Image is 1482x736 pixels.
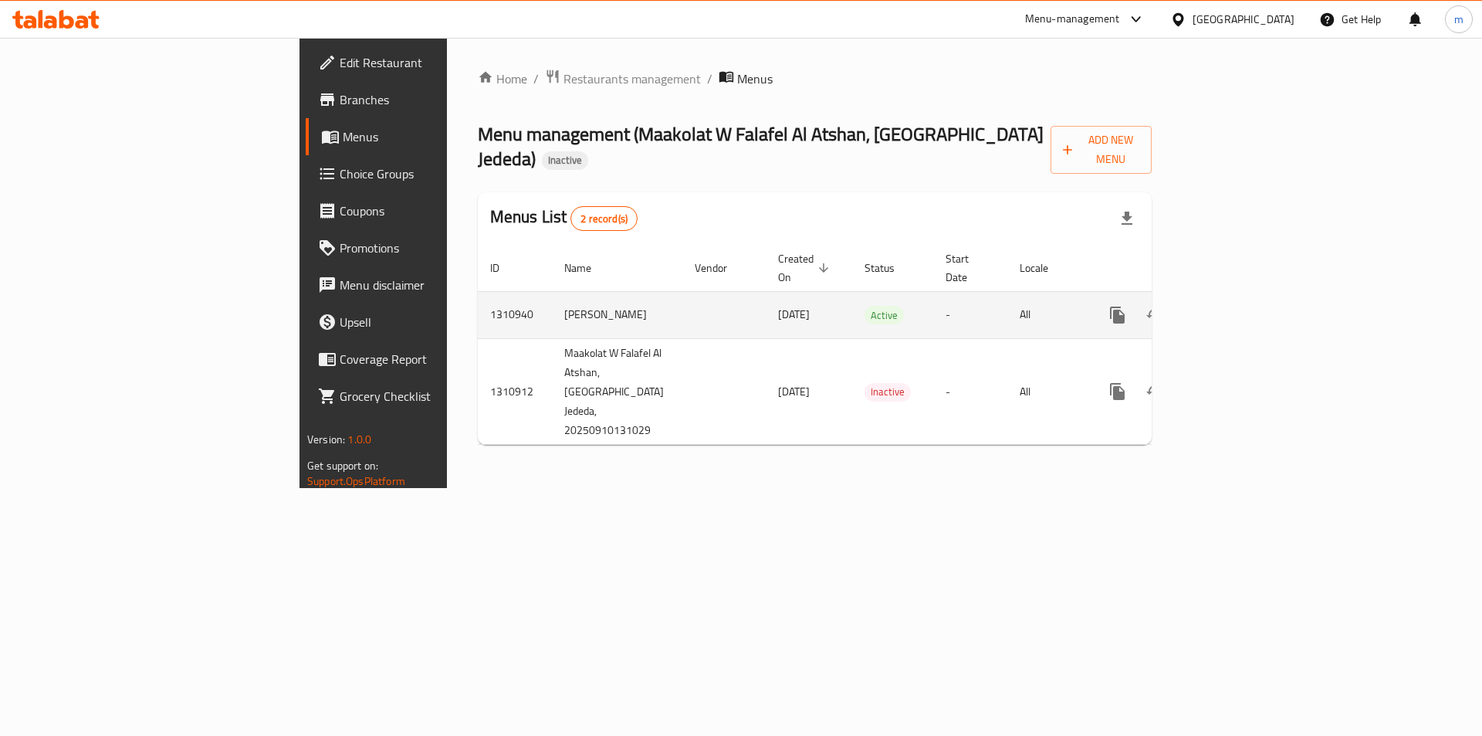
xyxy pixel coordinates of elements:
[347,429,371,449] span: 1.0.0
[478,117,1044,176] span: Menu management ( Maakolat W Falafel Al Atshan, [GEOGRAPHIC_DATA] Jededa )
[307,471,405,491] a: Support.OpsPlatform
[306,192,547,229] a: Coupons
[340,239,535,257] span: Promotions
[1025,10,1120,29] div: Menu-management
[737,70,773,88] span: Menus
[340,164,535,183] span: Choice Groups
[478,69,1152,89] nav: breadcrumb
[864,383,911,401] span: Inactive
[1087,245,1260,292] th: Actions
[306,81,547,118] a: Branches
[306,304,547,341] a: Upsell
[778,249,834,287] span: Created On
[340,313,535,331] span: Upsell
[340,350,535,368] span: Coverage Report
[778,304,810,324] span: [DATE]
[1454,11,1463,28] span: m
[542,151,588,170] div: Inactive
[307,429,345,449] span: Version:
[1136,297,1173,334] button: Change Status
[306,44,547,81] a: Edit Restaurant
[1007,291,1087,338] td: All
[306,378,547,415] a: Grocery Checklist
[307,456,378,476] span: Get support on:
[695,259,747,277] span: Vendor
[306,155,547,192] a: Choice Groups
[306,118,547,155] a: Menus
[933,291,1007,338] td: -
[1099,297,1136,334] button: more
[1020,259,1068,277] span: Locale
[1136,373,1173,410] button: Change Status
[542,154,588,167] span: Inactive
[563,70,701,88] span: Restaurants management
[570,206,638,231] div: Total records count
[340,53,535,72] span: Edit Restaurant
[864,259,915,277] span: Status
[306,341,547,378] a: Coverage Report
[1007,338,1087,445] td: All
[1099,373,1136,410] button: more
[343,127,535,146] span: Menus
[306,229,547,266] a: Promotions
[946,249,989,287] span: Start Date
[778,382,810,402] span: [DATE]
[933,338,1007,445] td: -
[552,291,682,338] td: [PERSON_NAME]
[707,70,712,88] li: /
[571,212,637,226] span: 2 record(s)
[1193,11,1294,28] div: [GEOGRAPHIC_DATA]
[306,266,547,304] a: Menu disclaimer
[545,69,701,89] a: Restaurants management
[340,276,535,294] span: Menu disclaimer
[340,202,535,220] span: Coupons
[1108,200,1145,237] div: Export file
[340,90,535,109] span: Branches
[490,259,519,277] span: ID
[564,259,611,277] span: Name
[1063,131,1139,169] span: Add New Menu
[552,338,682,445] td: Maakolat W Falafel Al Atshan, [GEOGRAPHIC_DATA] Jededa, 20250910131029
[478,245,1260,446] table: enhanced table
[864,307,904,324] span: Active
[340,387,535,405] span: Grocery Checklist
[490,205,638,231] h2: Menus List
[1051,126,1152,174] button: Add New Menu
